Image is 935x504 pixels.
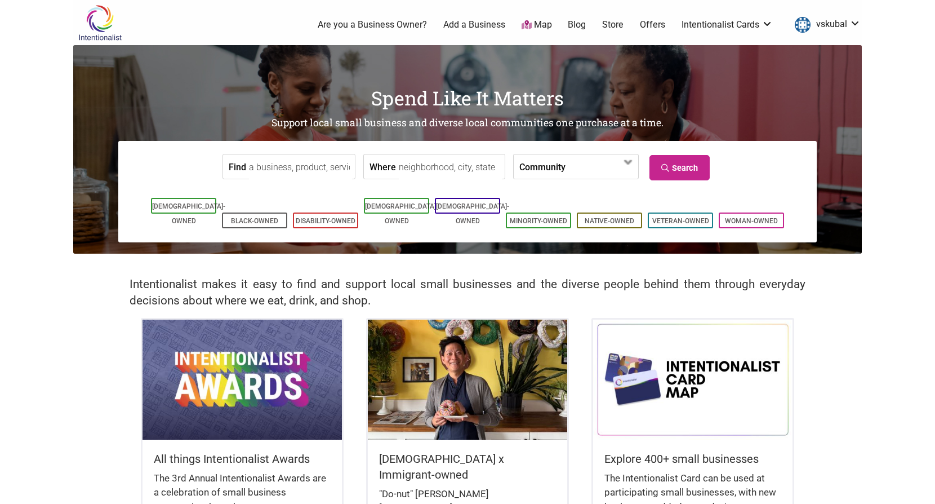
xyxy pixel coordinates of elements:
[73,85,862,112] h1: Spend Like It Matters
[652,217,709,225] a: Veteran-Owned
[568,19,586,31] a: Blog
[130,276,805,309] h2: Intentionalist makes it easy to find and support local small businesses and the diverse people be...
[368,320,567,439] img: King Donuts - Hong Chhuor
[649,155,710,180] a: Search
[585,217,634,225] a: Native-Owned
[399,154,502,180] input: neighborhood, city, state
[682,19,773,31] a: Intentionalist Cards
[379,451,556,483] h5: [DEMOGRAPHIC_DATA] x Immigrant-owned
[602,19,624,31] a: Store
[593,320,792,439] img: Intentionalist Card Map
[522,19,552,32] a: Map
[73,116,862,130] h2: Support local small business and diverse local communities one purchase at a time.
[519,154,566,179] label: Community
[725,217,778,225] a: Woman-Owned
[369,154,396,179] label: Where
[640,19,665,31] a: Offers
[365,202,438,225] a: [DEMOGRAPHIC_DATA]-Owned
[229,154,246,179] label: Find
[443,19,505,31] a: Add a Business
[436,202,509,225] a: [DEMOGRAPHIC_DATA]-Owned
[154,451,331,467] h5: All things Intentionalist Awards
[231,217,278,225] a: Black-Owned
[143,320,342,439] img: Intentionalist Awards
[73,5,127,41] img: Intentionalist
[510,217,567,225] a: Minority-Owned
[789,15,861,35] a: vskubal
[152,202,225,225] a: [DEMOGRAPHIC_DATA]-Owned
[604,451,781,467] h5: Explore 400+ small businesses
[318,19,427,31] a: Are you a Business Owner?
[249,154,352,180] input: a business, product, service
[296,217,355,225] a: Disability-Owned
